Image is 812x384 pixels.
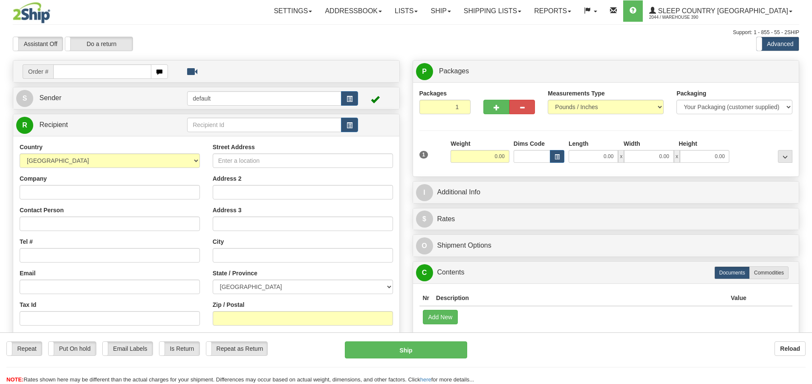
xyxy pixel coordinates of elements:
label: Tax Id [20,300,36,309]
a: here [420,376,431,383]
label: Assistant Off [13,37,63,51]
label: Put On hold [49,342,96,355]
a: $Rates [416,211,796,228]
label: Measurements Type [548,89,605,98]
img: logo2044.jpg [13,2,50,23]
a: Reports [528,0,578,22]
label: State / Province [213,269,257,277]
label: Advanced [757,37,799,51]
label: Contact Person [20,206,64,214]
label: Email Labels [103,342,153,355]
a: S Sender [16,90,187,107]
label: Repeat as Return [206,342,267,355]
span: Packages [439,67,469,75]
input: Enter a location [213,153,393,168]
span: O [416,237,433,254]
label: Address 2 [213,174,242,183]
label: Height [679,139,697,148]
span: x [618,150,624,163]
label: Email [20,269,35,277]
label: Country [20,143,43,151]
a: IAdditional Info [416,184,796,201]
label: Recipient Type [213,332,255,341]
span: I [416,184,433,201]
div: ... [778,150,792,163]
input: Recipient Id [187,118,341,132]
label: Documents [714,266,750,279]
th: Description [433,290,727,306]
a: Sleep Country [GEOGRAPHIC_DATA] 2044 / Warehouse 390 [643,0,799,22]
a: CContents [416,264,796,281]
a: R Recipient [16,116,168,134]
label: City [213,237,224,246]
span: NOTE: [6,376,23,383]
span: Order # [23,64,53,79]
a: Settings [267,0,318,22]
span: Sender [39,94,61,101]
span: S [16,90,33,107]
span: Recipient [39,121,68,128]
a: Ship [424,0,457,22]
input: Sender Id [187,91,341,106]
label: Width [624,139,640,148]
a: P Packages [416,63,796,80]
th: Nr [419,290,433,306]
a: Lists [388,0,424,22]
a: Shipping lists [457,0,528,22]
span: R [16,117,33,134]
label: Dims Code [514,139,545,148]
span: x [674,150,680,163]
button: Add New [423,310,458,324]
th: Value [727,290,750,306]
label: Residential [20,332,52,341]
button: Ship [345,341,467,358]
label: Tel # [20,237,33,246]
span: 2044 / Warehouse 390 [649,13,713,22]
label: Do a return [65,37,133,51]
b: Reload [780,345,800,352]
a: OShipment Options [416,237,796,254]
label: Save / Update in Address Book [309,332,393,349]
span: Sleep Country [GEOGRAPHIC_DATA] [656,7,788,14]
a: Addressbook [318,0,388,22]
label: Repeat [7,342,42,355]
label: Weight [451,139,470,148]
button: Reload [774,341,806,356]
label: Address 3 [213,206,242,214]
label: Is Return [159,342,199,355]
span: 1 [419,151,428,159]
span: P [416,63,433,80]
label: Packaging [676,89,706,98]
label: Street Address [213,143,255,151]
span: $ [416,211,433,228]
label: Zip / Postal [213,300,245,309]
iframe: chat widget [792,148,811,235]
span: C [416,264,433,281]
label: Commodities [749,266,789,279]
label: Packages [419,89,447,98]
div: Support: 1 - 855 - 55 - 2SHIP [13,29,799,36]
label: Length [569,139,589,148]
label: Company [20,174,47,183]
